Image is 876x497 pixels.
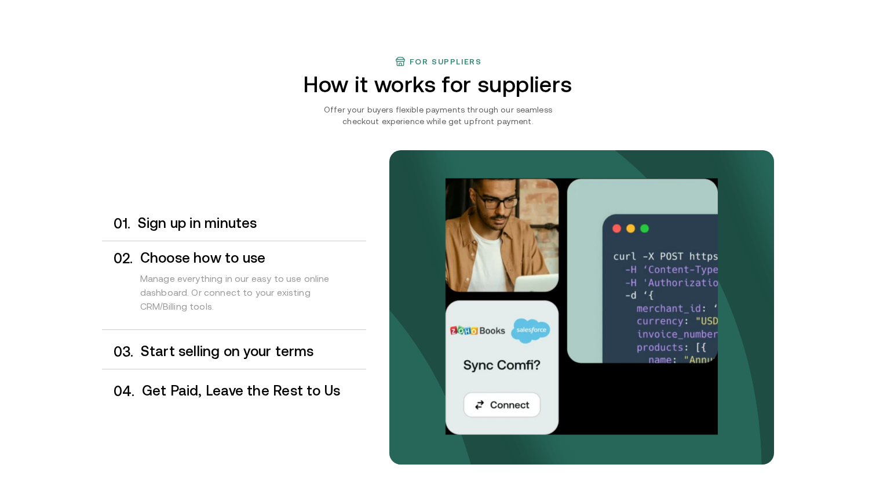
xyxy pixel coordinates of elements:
[269,72,607,97] h2: How it works for suppliers
[142,383,366,398] h3: Get Paid, Leave the Rest to Us
[395,56,406,67] img: finance
[102,216,131,231] div: 0 1 .
[389,150,774,465] img: bg
[102,251,133,325] div: 0 2 .
[140,266,366,325] div: Manage everything in our easy to use online dashboard. Or connect to your existing CRM/Billing to...
[446,178,718,434] img: Your payments collected on time.
[140,251,366,266] h3: Choose how to use
[306,104,570,127] p: Offer your buyers flexible payments through our seamless checkout experience while get upfront pa...
[141,344,366,359] h3: Start selling on your terms
[410,57,482,66] h3: For suppliers
[102,344,134,360] div: 0 3 .
[138,216,366,231] h3: Sign up in minutes
[102,383,135,399] div: 0 4 .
